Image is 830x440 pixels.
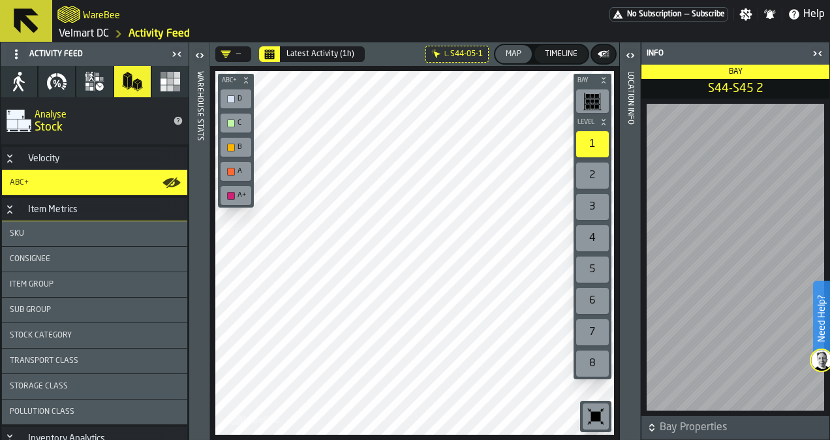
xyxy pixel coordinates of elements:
[219,77,239,84] span: ABC+
[641,42,829,65] header: Info
[2,221,187,246] div: stat-SKU
[218,183,254,208] div: button-toolbar-undefined
[57,26,441,42] nav: Breadcrumb
[10,356,179,366] div: Title
[575,119,597,126] span: Level
[2,247,187,272] div: stat-Consignee
[576,131,609,157] div: 1
[10,280,179,289] div: Title
[168,46,186,62] label: button-toggle-Close me
[580,401,611,432] div: button-toolbar-undefined
[238,143,247,151] div: B
[83,8,120,21] h2: Sub Title
[500,50,527,59] div: Map
[191,45,209,69] label: button-toggle-Open
[574,285,611,317] div: button-toolbar-undefined
[10,280,54,289] span: Item Group
[684,10,689,19] span: —
[129,26,190,42] a: link-to-/wh/i/f27944ef-e44e-4cb8-aca8-30c52093261f/feed/fa67d4be-d497-4c68-adb1-b7aae839db33
[2,298,187,322] div: stat-Sub Group
[10,407,179,416] div: Title
[803,7,825,22] span: Help
[2,198,187,221] h3: title-section-Item Metrics
[10,382,179,391] div: Title
[576,257,609,283] div: 5
[782,7,830,22] label: button-toggle-Help
[734,8,758,21] label: button-toggle-Settings
[808,46,827,61] label: button-toggle-Close me
[2,374,187,399] div: stat-Storage Class
[20,153,67,164] div: Velocity
[450,50,483,59] span: S44-05-1
[259,46,365,62] div: Select date range
[281,44,360,64] button: Select date range
[10,306,179,315] div: Title
[35,107,165,120] h2: Sub Title
[20,204,85,215] div: Item Metrics
[223,165,249,178] div: A
[644,49,808,58] div: Info
[10,331,179,340] div: Title
[10,178,179,187] div: Title
[574,317,611,348] div: button-toolbar-undefined
[238,191,247,200] div: A+
[10,178,29,187] span: ABC+
[729,68,743,76] span: Bay
[3,44,168,65] div: Activity Feed
[286,50,354,59] div: Latest Activity (1h)
[10,407,74,416] span: Pollution Class
[223,189,249,202] div: A+
[218,87,254,111] div: button-toolbar-undefined
[576,163,609,189] div: 2
[10,255,50,264] span: Consignee
[218,74,254,87] button: button-
[2,400,187,424] div: stat-Pollution Class
[2,147,187,170] h3: title-section-Velocity
[10,255,179,264] div: Title
[2,153,18,164] button: Button-Velocity-open
[444,51,449,58] div: L.
[238,167,247,176] div: A
[259,46,280,62] button: Select date range Select date range
[575,77,597,84] span: Bay
[238,119,247,127] div: C
[189,42,209,440] header: Warehouse Stats
[215,46,251,62] div: DropdownMenuValue-
[10,229,24,238] span: SKU
[218,135,254,159] div: button-toolbar-undefined
[10,229,179,238] div: Title
[620,42,640,440] header: Location Info
[540,50,583,59] div: Timeline
[692,10,725,19] span: Subscribe
[574,116,611,129] button: button-
[609,7,728,22] div: Menu Subscription
[431,49,442,59] div: Hide filter
[221,49,241,59] div: DropdownMenuValue-
[218,159,254,183] div: button-toolbar-undefined
[574,160,611,191] div: button-toolbar-undefined
[576,225,609,251] div: 4
[2,323,187,348] div: stat-Stock Category
[641,416,829,439] button: button-
[534,45,588,63] button: button-Timeline
[627,10,682,19] span: No Subscription
[2,272,187,297] div: stat-Item Group
[644,82,827,96] span: S44-S45 2
[10,306,51,315] span: Sub Group
[195,69,204,437] div: Warehouse Stats
[59,26,109,42] a: link-to-/wh/i/f27944ef-e44e-4cb8-aca8-30c52093261f
[814,282,829,355] label: Need Help?
[626,69,635,437] div: Location Info
[574,87,611,116] div: button-toolbar-undefined
[35,120,63,134] span: Stock
[576,351,609,377] div: 8
[574,348,611,379] div: button-toolbar-undefined
[10,382,68,391] span: Storage Class
[574,74,611,87] button: button-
